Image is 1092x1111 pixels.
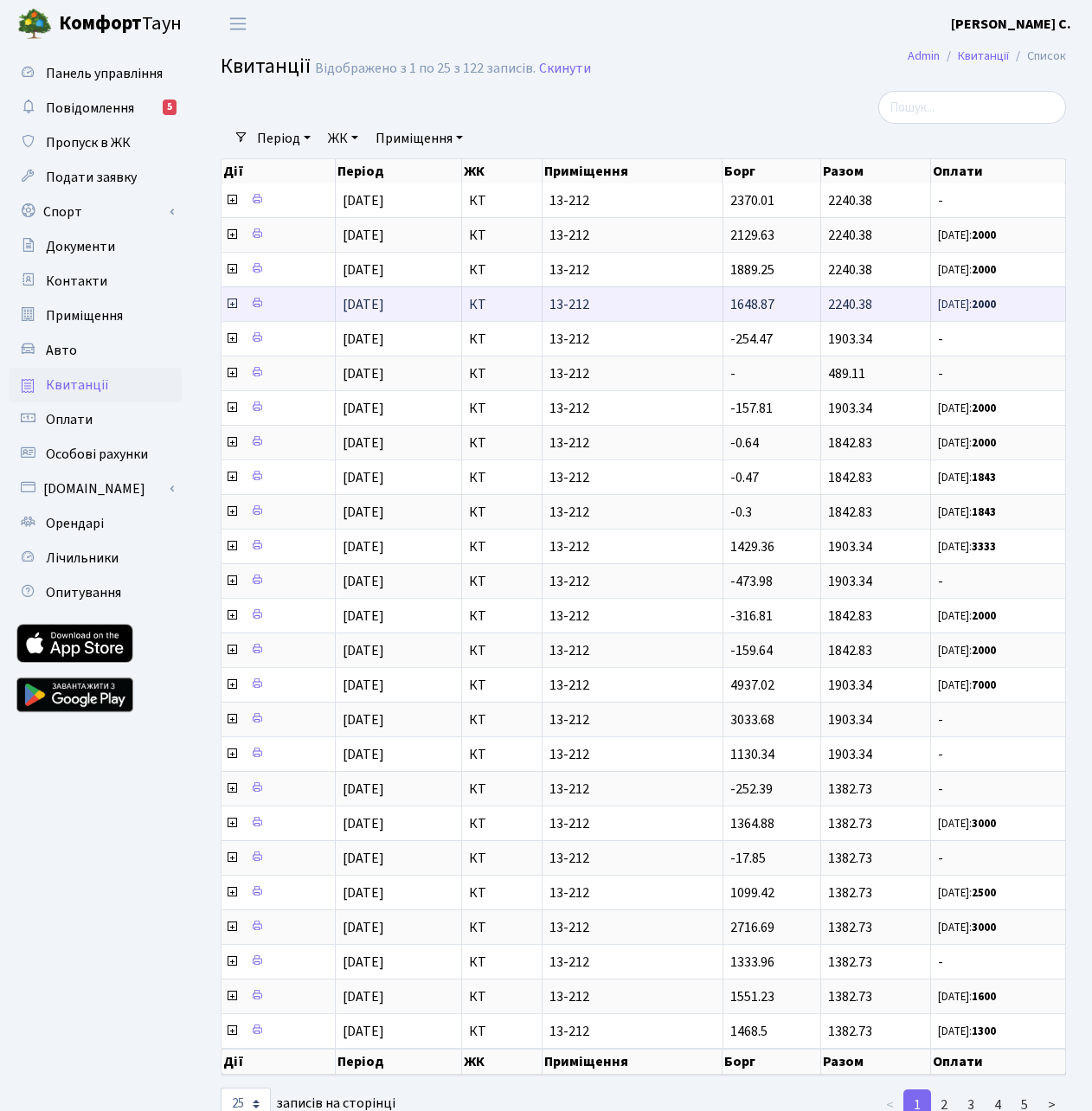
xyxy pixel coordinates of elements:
span: - [730,364,735,383]
a: Документи [9,229,182,264]
span: [DATE] [343,607,384,626]
span: - [938,332,1058,346]
span: - [938,713,1058,727]
span: 1429.36 [730,537,774,556]
span: 1903.34 [828,745,872,764]
span: - [938,851,1058,865]
b: 1300 [972,1024,996,1039]
span: КТ [469,228,536,242]
small: [DATE]: [938,643,996,658]
span: КТ [469,471,536,485]
span: [DATE] [343,503,384,522]
span: 1382.73 [828,814,872,833]
b: 2000 [972,401,996,416]
img: logo.png [17,7,52,42]
span: Лічильники [46,549,119,568]
span: 1648.87 [730,295,774,314]
small: [DATE]: [938,470,996,485]
span: [DATE] [343,572,384,591]
span: 1333.96 [730,953,774,972]
span: 1842.83 [828,607,872,626]
span: 13-212 [549,505,715,519]
span: Особові рахунки [46,445,148,464]
span: 1842.83 [828,433,872,453]
a: Особові рахунки [9,437,182,472]
span: 489.11 [828,364,865,383]
span: 1903.34 [828,676,872,695]
b: 2000 [972,262,996,278]
span: 3033.68 [730,710,774,729]
span: - [938,782,1058,796]
span: Документи [46,237,115,256]
small: [DATE]: [938,608,996,624]
span: 13-212 [549,332,715,346]
a: Орендарі [9,506,182,541]
span: 1889.25 [730,260,774,279]
span: - [938,575,1058,588]
span: [DATE] [343,814,384,833]
span: - [938,194,1058,208]
span: Опитування [46,583,121,602]
span: 1099.42 [730,883,774,902]
span: 13-212 [549,921,715,934]
small: [DATE]: [938,678,996,693]
th: ЖК [462,159,543,183]
span: 13-212 [549,367,715,381]
span: 2240.38 [828,295,872,314]
span: [DATE] [343,1022,384,1041]
span: Авто [46,341,77,360]
a: Приміщення [9,299,182,333]
span: -252.39 [730,780,773,799]
span: 1382.73 [828,987,872,1006]
span: [DATE] [343,330,384,349]
span: 1842.83 [828,641,872,660]
span: 13-212 [549,817,715,831]
span: 1382.73 [828,883,872,902]
button: Переключити навігацію [216,10,260,38]
span: 1382.73 [828,849,872,868]
span: [DATE] [343,745,384,764]
span: 13-212 [549,436,715,450]
span: КТ [469,263,536,277]
span: Панель управління [46,64,163,83]
b: 2000 [972,608,996,624]
a: Оплати [9,402,182,437]
b: 2000 [972,435,996,451]
b: Комфорт [59,10,142,37]
span: 13-212 [549,644,715,658]
span: [DATE] [343,849,384,868]
span: [DATE] [343,295,384,314]
span: 13-212 [549,990,715,1004]
span: [DATE] [343,537,384,556]
span: [DATE] [343,399,384,418]
span: КТ [469,367,536,381]
span: 13-212 [549,1024,715,1038]
span: КТ [469,782,536,796]
th: Період [336,1049,462,1075]
span: 13-212 [549,851,715,865]
span: 1382.73 [828,780,872,799]
span: КТ [469,609,536,623]
span: [DATE] [343,883,384,902]
span: Оплати [46,410,93,429]
span: Пропуск в ЖК [46,133,131,152]
a: Подати заявку [9,160,182,195]
div: 5 [163,100,177,115]
span: 13-212 [549,298,715,311]
th: Борг [723,159,820,183]
nav: breadcrumb [882,38,1092,74]
a: Приміщення [369,124,470,153]
span: КТ [469,575,536,588]
b: 2000 [972,643,996,658]
b: 1843 [972,504,996,520]
a: Панель управління [9,56,182,91]
a: Квитанції [958,47,1009,65]
span: [DATE] [343,191,384,210]
span: Квитанції [46,376,109,395]
span: КТ [469,194,536,208]
th: Разом [821,1049,932,1075]
span: [DATE] [343,710,384,729]
span: 1130.34 [730,745,774,764]
span: 2240.38 [828,191,872,210]
span: 1364.88 [730,814,774,833]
